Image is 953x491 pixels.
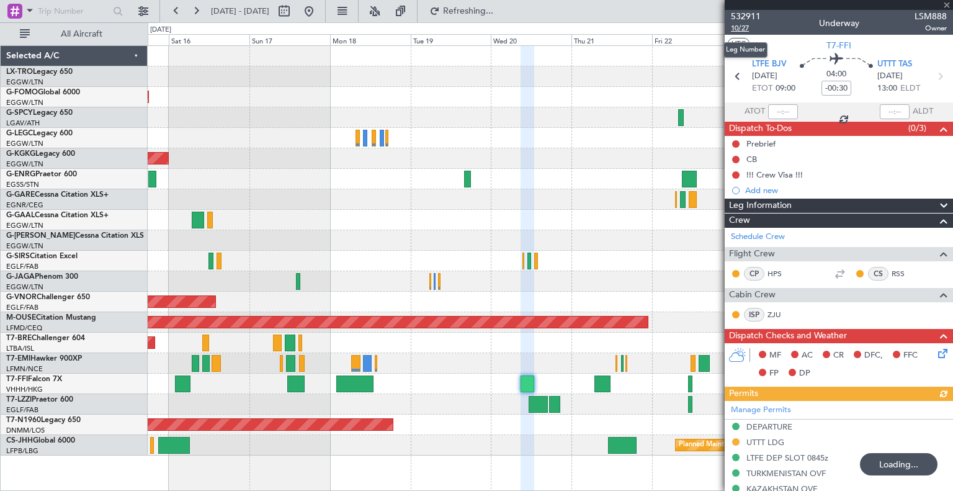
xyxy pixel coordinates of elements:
div: ISP [744,308,764,322]
input: Trip Number [38,2,109,20]
span: 09:00 [776,83,795,95]
a: EGGW/LTN [6,282,43,292]
a: CS-JHHGlobal 6000 [6,437,75,444]
div: Tue 19 [411,34,491,45]
span: M-OUSE [6,314,36,322]
a: G-SIRSCitation Excel [6,253,78,260]
a: LX-TROLegacy 650 [6,68,73,76]
span: All Aircraft [32,30,131,38]
span: (0/3) [908,122,926,135]
span: T7-EMI [6,355,30,363]
span: UTTT TAS [877,58,912,71]
a: EGGW/LTN [6,241,43,251]
span: T7-FFI [826,39,851,52]
a: T7-EMIHawker 900XP [6,355,82,363]
span: [DATE] [752,70,777,83]
span: FP [769,367,779,380]
div: Mon 18 [330,34,411,45]
a: HPS [767,268,795,279]
span: G-SPCY [6,109,33,117]
button: All Aircraft [14,24,135,44]
span: T7-LZZI [6,396,32,403]
a: EGLF/FAB [6,262,38,271]
span: ALDT [913,106,933,118]
span: T7-N1960 [6,417,41,424]
a: LFMD/CEQ [6,323,42,333]
span: G-KGKG [6,150,35,158]
div: Fri 22 [652,34,733,45]
div: Loading... [860,453,937,475]
span: 10/27 [731,23,761,34]
span: T7-FFI [6,376,28,383]
span: G-LEGC [6,130,33,137]
span: DFC, [864,349,883,362]
span: T7-BRE [6,335,32,342]
span: G-JAGA [6,273,35,281]
span: Crew [729,214,750,228]
a: G-[PERSON_NAME]Cessna Citation XLS [6,232,144,240]
div: Underway [819,17,859,30]
span: Leg Information [729,199,792,213]
a: EGGW/LTN [6,221,43,230]
a: T7-N1960Legacy 650 [6,417,81,424]
span: ELDT [900,83,920,95]
span: CR [833,349,844,362]
span: G-[PERSON_NAME] [6,232,75,240]
span: G-GARE [6,191,35,199]
a: EGGW/LTN [6,98,43,107]
span: G-ENRG [6,171,35,178]
a: DNMM/LOS [6,426,45,435]
span: MF [769,349,781,362]
a: ZJU [767,309,795,320]
a: G-VNORChallenger 650 [6,294,90,301]
span: Dispatch Checks and Weather [729,329,847,343]
span: G-GAAL [6,212,35,219]
a: G-KGKGLegacy 600 [6,150,75,158]
div: !!! Crew Visa !!! [746,169,803,180]
div: Wed 20 [491,34,571,45]
span: Dispatch To-Dos [729,122,792,136]
a: LFPB/LBG [6,446,38,456]
a: G-FOMOGlobal 6000 [6,89,80,96]
button: Refreshing... [424,1,498,21]
a: EGNR/CEG [6,200,43,210]
span: LSM888 [915,10,947,23]
a: G-SPCYLegacy 650 [6,109,73,117]
a: RSS [892,268,919,279]
a: G-JAGAPhenom 300 [6,273,78,281]
a: EGGW/LTN [6,139,43,148]
div: Sun 17 [249,34,330,45]
div: CP [744,267,764,281]
span: ETOT [752,83,772,95]
a: G-LEGCLegacy 600 [6,130,73,137]
a: G-GARECessna Citation XLS+ [6,191,109,199]
a: Schedule Crew [731,231,785,243]
div: Prebrief [746,138,776,149]
a: G-ENRGPraetor 600 [6,171,77,178]
span: [DATE] - [DATE] [211,6,269,17]
a: G-GAALCessna Citation XLS+ [6,212,109,219]
a: LFMN/NCE [6,364,43,374]
span: FFC [903,349,918,362]
div: Planned Maint London ([GEOGRAPHIC_DATA]) [679,436,827,454]
div: CB [746,154,757,164]
span: Flight Crew [729,247,775,261]
span: 13:00 [877,83,897,95]
span: [DATE] [877,70,903,83]
span: G-SIRS [6,253,30,260]
div: CS [868,267,888,281]
a: EGGW/LTN [6,160,43,169]
span: LX-TRO [6,68,33,76]
a: EGSS/STN [6,180,39,189]
div: Thu 21 [571,34,652,45]
div: Add new [745,185,947,196]
span: Refreshing... [442,7,494,16]
a: M-OUSECitation Mustang [6,314,96,322]
span: Owner [915,23,947,34]
span: G-FOMO [6,89,38,96]
a: EGLF/FAB [6,303,38,312]
span: 04:00 [826,68,846,81]
span: Cabin Crew [729,288,776,302]
a: T7-LZZIPraetor 600 [6,396,73,403]
a: EGLF/FAB [6,405,38,415]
